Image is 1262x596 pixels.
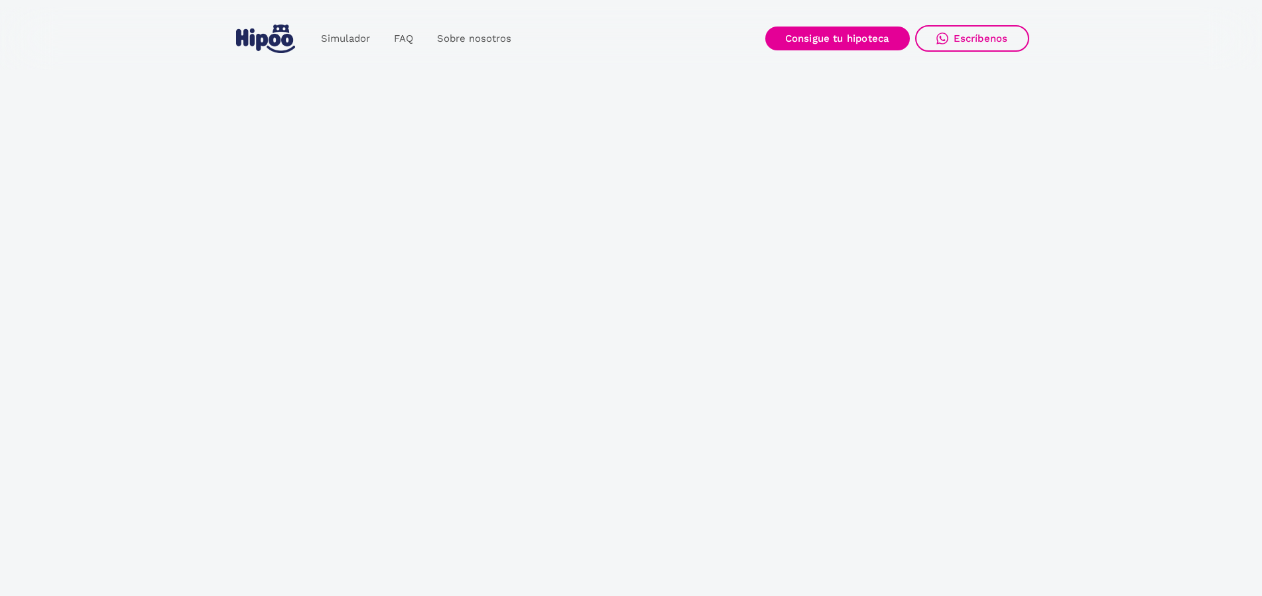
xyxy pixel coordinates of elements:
[765,27,910,50] a: Consigue tu hipoteca
[915,25,1029,52] a: Escríbenos
[425,26,523,52] a: Sobre nosotros
[309,26,382,52] a: Simulador
[954,32,1008,44] div: Escríbenos
[382,26,425,52] a: FAQ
